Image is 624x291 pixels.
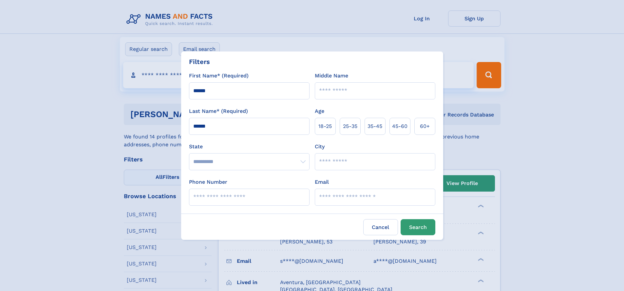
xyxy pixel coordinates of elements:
[368,122,382,130] span: 35‑45
[189,72,249,80] label: First Name* (Required)
[363,219,398,235] label: Cancel
[189,57,210,67] div: Filters
[189,143,310,151] label: State
[315,143,325,151] label: City
[189,107,248,115] label: Last Name* (Required)
[420,122,430,130] span: 60+
[315,72,348,80] label: Middle Name
[189,178,227,186] label: Phone Number
[315,178,329,186] label: Email
[315,107,324,115] label: Age
[392,122,407,130] span: 45‑60
[401,219,435,235] button: Search
[318,122,332,130] span: 18‑25
[343,122,357,130] span: 25‑35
